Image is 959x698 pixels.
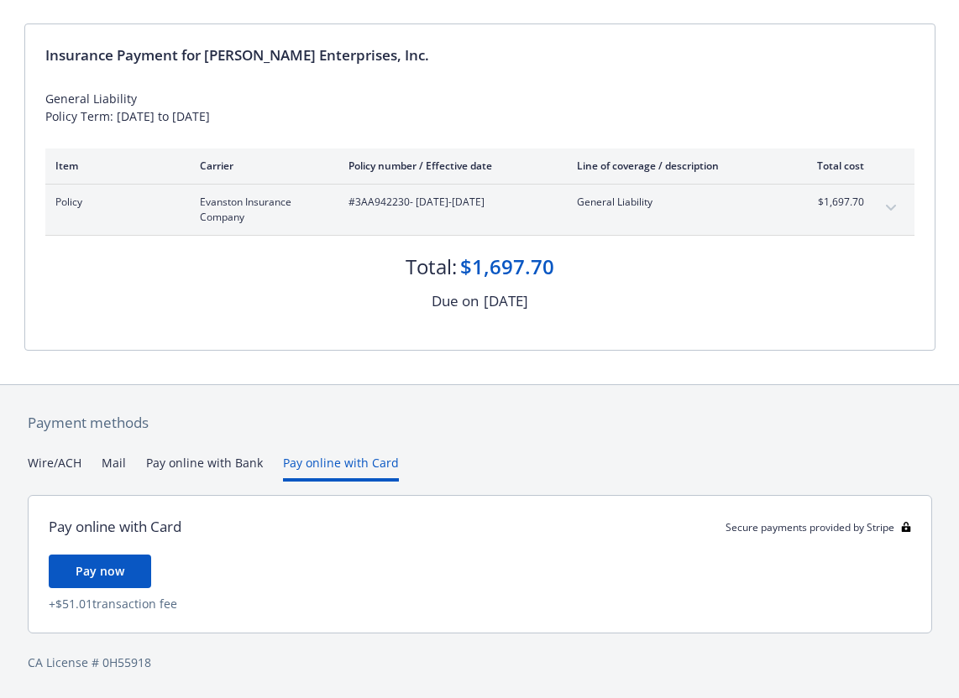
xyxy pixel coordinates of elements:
[801,195,864,210] span: $1,697.70
[283,454,399,482] button: Pay online with Card
[28,412,932,434] div: Payment methods
[348,159,550,173] div: Policy number / Effective date
[577,195,774,210] span: General Liability
[49,516,181,538] div: Pay online with Card
[28,654,932,671] div: CA License # 0H55918
[49,555,151,588] button: Pay now
[102,454,126,482] button: Mail
[200,195,322,225] span: Evanston Insurance Company
[348,195,550,210] span: #3AA942230 - [DATE]-[DATE]
[76,563,124,579] span: Pay now
[146,454,263,482] button: Pay online with Bank
[45,44,914,66] div: Insurance Payment for [PERSON_NAME] Enterprises, Inc.
[878,195,904,221] button: expand content
[726,520,911,534] div: Secure payments provided by Stripe
[577,159,774,173] div: Line of coverage / description
[432,290,479,312] div: Due on
[45,185,914,235] div: PolicyEvanston Insurance Company#3AA942230- [DATE]-[DATE]General Liability$1,697.70expand content
[49,595,911,612] div: + $51.01 transaction fee
[200,159,322,173] div: Carrier
[45,90,914,125] div: General Liability Policy Term: [DATE] to [DATE]
[801,159,864,173] div: Total cost
[55,195,173,210] span: Policy
[55,159,173,173] div: Item
[406,253,457,281] div: Total:
[484,290,528,312] div: [DATE]
[460,253,554,281] div: $1,697.70
[28,454,81,482] button: Wire/ACH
